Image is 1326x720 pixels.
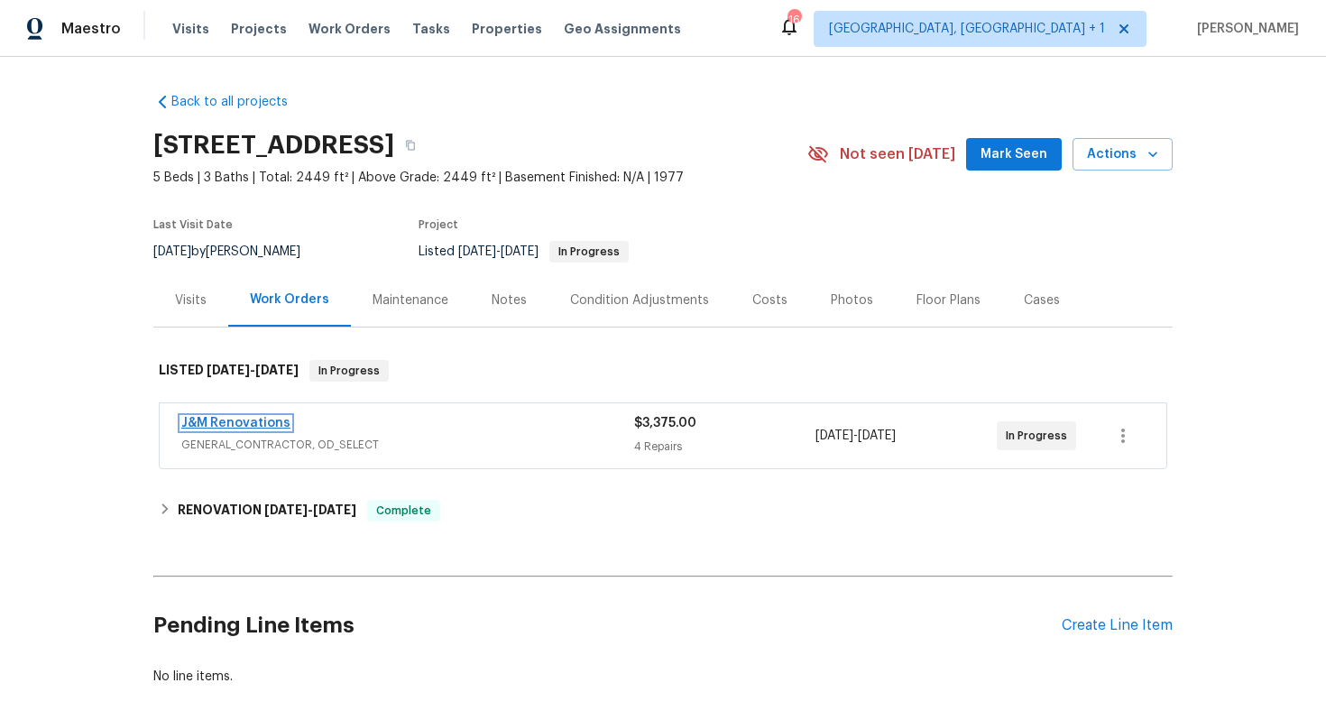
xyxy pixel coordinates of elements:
div: by [PERSON_NAME] [153,241,322,263]
button: Mark Seen [966,138,1062,171]
div: 4 Repairs [634,438,815,456]
span: Actions [1087,143,1158,166]
div: Photos [831,291,873,309]
span: - [207,364,299,376]
span: In Progress [1006,427,1074,445]
span: [DATE] [264,503,308,516]
span: 5 Beds | 3 Baths | Total: 2449 ft² | Above Grade: 2449 ft² | Basement Finished: N/A | 1977 [153,169,807,187]
span: Projects [231,20,287,38]
span: Complete [369,502,438,520]
span: - [458,245,539,258]
div: Costs [752,291,787,309]
span: Project [419,219,458,230]
div: Work Orders [250,291,329,309]
h6: RENOVATION [178,500,356,522]
span: [PERSON_NAME] [1190,20,1299,38]
div: Notes [492,291,527,309]
span: Work Orders [308,20,391,38]
span: Last Visit Date [153,219,233,230]
span: $3,375.00 [634,417,696,429]
span: Listed [419,245,629,258]
div: Visits [175,291,207,309]
h2: Pending Line Items [153,584,1062,668]
div: Create Line Item [1062,617,1173,634]
span: Visits [172,20,209,38]
div: Condition Adjustments [570,291,709,309]
a: Back to all projects [153,93,327,111]
span: [DATE] [153,245,191,258]
span: [DATE] [858,429,896,442]
button: Actions [1073,138,1173,171]
h6: LISTED [159,360,299,382]
button: Copy Address [394,129,427,162]
span: Geo Assignments [564,20,681,38]
span: Maestro [61,20,121,38]
div: Maintenance [373,291,448,309]
div: Floor Plans [916,291,981,309]
span: Tasks [412,23,450,35]
a: J&M Renovations [181,417,290,429]
span: [DATE] [501,245,539,258]
span: [DATE] [207,364,250,376]
span: Not seen [DATE] [840,145,955,163]
span: Mark Seen [981,143,1047,166]
span: [DATE] [458,245,496,258]
span: In Progress [311,362,387,380]
div: No line items. [153,668,1173,686]
span: - [264,503,356,516]
div: 16 [787,11,800,29]
span: [DATE] [815,429,853,442]
span: Properties [472,20,542,38]
span: [GEOGRAPHIC_DATA], [GEOGRAPHIC_DATA] + 1 [829,20,1105,38]
div: LISTED [DATE]-[DATE]In Progress [153,342,1173,400]
span: [DATE] [255,364,299,376]
span: - [815,427,896,445]
h2: [STREET_ADDRESS] [153,136,394,154]
span: In Progress [551,246,627,257]
span: GENERAL_CONTRACTOR, OD_SELECT [181,436,634,454]
div: Cases [1024,291,1060,309]
span: [DATE] [313,503,356,516]
div: RENOVATION [DATE]-[DATE]Complete [153,489,1173,532]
